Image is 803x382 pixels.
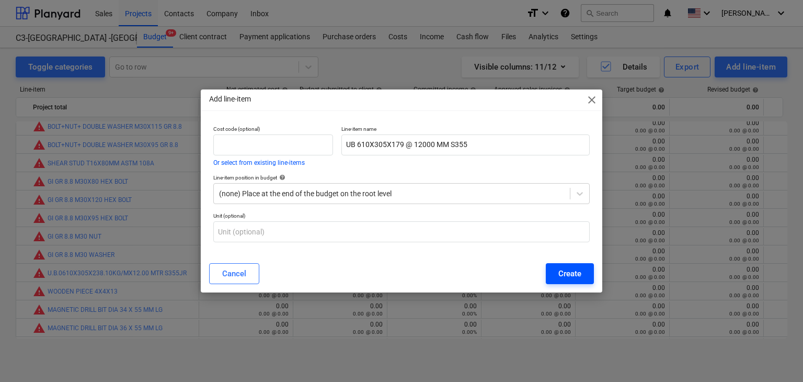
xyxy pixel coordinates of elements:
p: Unit (optional) [213,212,590,221]
div: Line-item position in budget [213,174,590,181]
input: Unit (optional) [213,221,590,242]
div: Cancel [222,267,246,280]
iframe: Chat Widget [751,332,803,382]
span: close [586,94,598,106]
button: Or select from existing line-items [213,160,305,166]
button: Create [546,263,594,284]
div: Create [558,267,581,280]
p: Cost code (optional) [213,126,333,134]
span: help [277,174,285,181]
p: Add line-item [209,94,251,105]
button: Cancel [209,263,259,284]
p: Line-item name [341,126,590,134]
